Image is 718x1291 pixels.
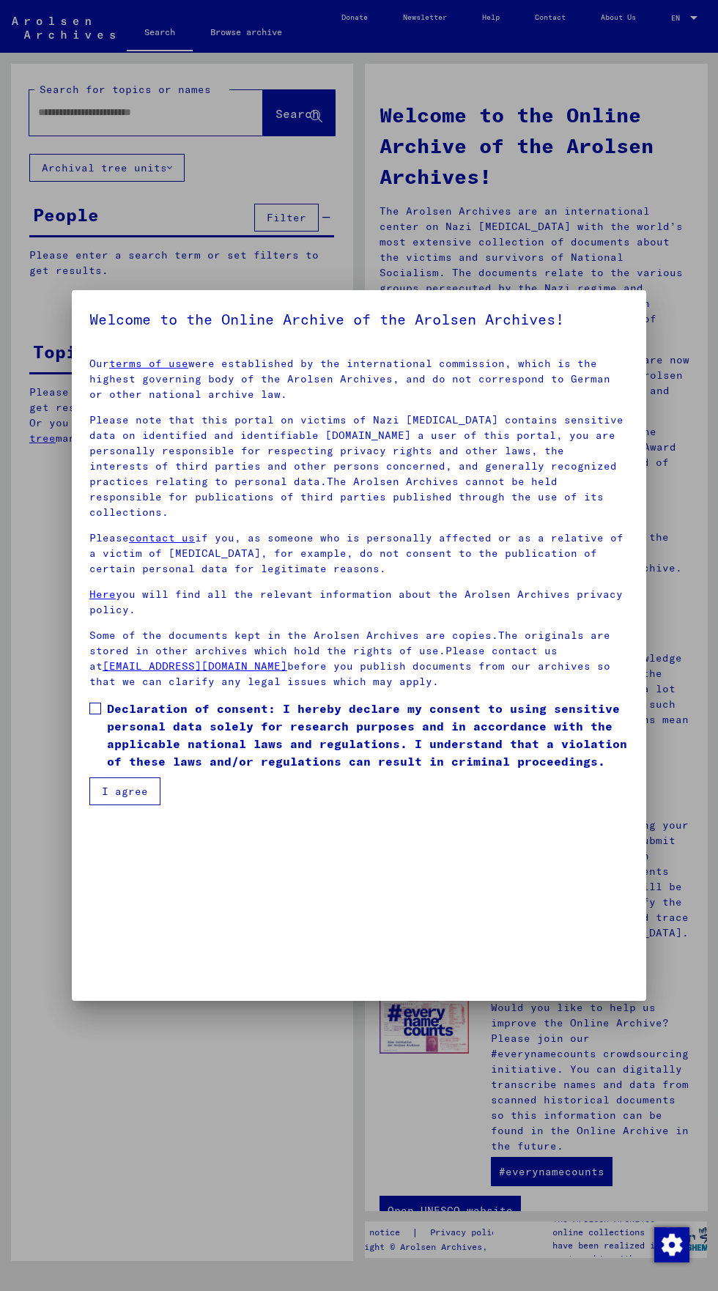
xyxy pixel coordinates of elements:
a: Here [89,588,116,601]
span: Declaration of consent: I hereby declare my consent to using sensitive personal data solely for r... [107,700,629,770]
a: contact us [129,531,195,544]
p: Some of the documents kept in the Arolsen Archives are copies.The originals are stored in other a... [89,628,629,689]
button: I agree [89,777,160,805]
p: Our were established by the international commission, which is the highest governing body of the ... [89,356,629,402]
p: you will find all the relevant information about the Arolsen Archives privacy policy. [89,587,629,618]
a: [EMAIL_ADDRESS][DOMAIN_NAME] [103,659,287,673]
p: Please note that this portal on victims of Nazi [MEDICAL_DATA] contains sensitive data on identif... [89,413,629,520]
h5: Welcome to the Online Archive of the Arolsen Archives! [89,308,629,331]
p: Please if you, as someone who is personally affected or as a relative of a victim of [MEDICAL_DAT... [89,530,629,577]
img: Change consent [654,1227,689,1262]
a: terms of use [109,357,188,370]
